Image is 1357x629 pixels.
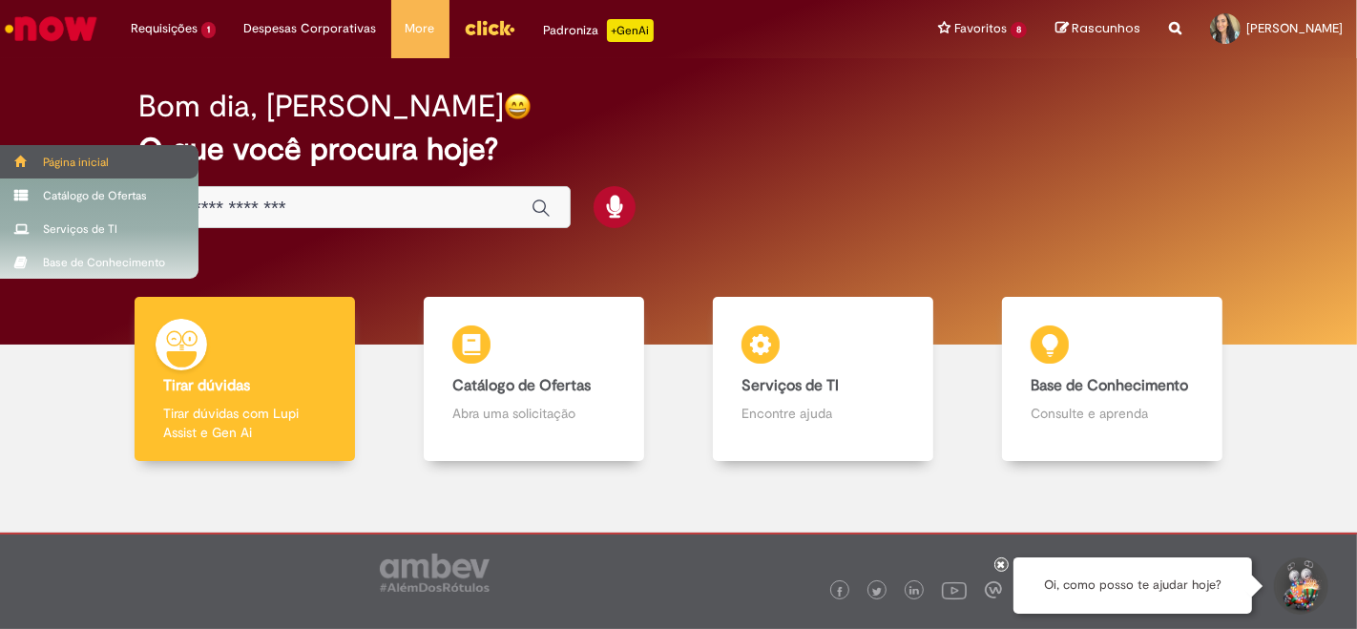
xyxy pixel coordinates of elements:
[504,93,532,120] img: happy-face.png
[1055,20,1140,38] a: Rascunhos
[607,19,654,42] p: +GenAi
[201,22,216,38] span: 1
[544,19,654,42] div: Padroniza
[452,404,616,423] p: Abra uma solicitação
[1031,404,1194,423] p: Consulte e aprenda
[380,554,490,592] img: logo_footer_ambev_rotulo_gray.png
[1031,376,1188,395] b: Base de Conhecimento
[100,297,389,462] a: Tirar dúvidas Tirar dúvidas com Lupi Assist e Gen Ai
[389,297,678,462] a: Catálogo de Ofertas Abra uma solicitação
[909,586,919,598] img: logo_footer_linkedin.png
[835,587,845,597] img: logo_footer_facebook.png
[942,577,967,602] img: logo_footer_youtube.png
[406,19,435,38] span: More
[163,376,250,395] b: Tirar dúvidas
[2,10,100,48] img: ServiceNow
[1271,557,1328,615] button: Iniciar Conversa de Suporte
[138,90,504,123] h2: Bom dia, [PERSON_NAME]
[1011,22,1027,38] span: 8
[1013,557,1252,614] div: Oi, como posso te ajudar hoje?
[954,19,1007,38] span: Favoritos
[872,587,882,597] img: logo_footer_twitter.png
[464,13,515,42] img: click_logo_yellow_360x200.png
[968,297,1257,462] a: Base de Conhecimento Consulte e aprenda
[741,404,905,423] p: Encontre ajuda
[1072,19,1140,37] span: Rascunhos
[741,376,839,395] b: Serviços de TI
[1246,20,1343,36] span: [PERSON_NAME]
[131,19,198,38] span: Requisições
[985,581,1002,598] img: logo_footer_workplace.png
[452,376,591,395] b: Catálogo de Ofertas
[163,404,326,442] p: Tirar dúvidas com Lupi Assist e Gen Ai
[138,133,1219,166] h2: O que você procura hoje?
[678,297,968,462] a: Serviços de TI Encontre ajuda
[244,19,377,38] span: Despesas Corporativas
